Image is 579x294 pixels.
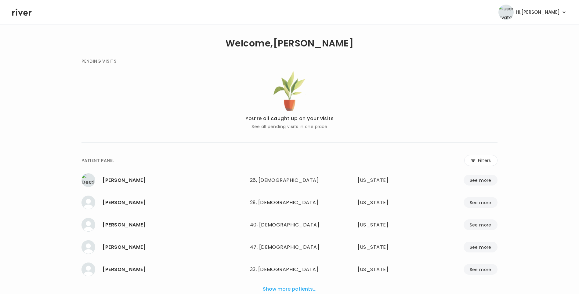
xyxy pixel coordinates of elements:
[358,265,413,274] div: Alabama
[464,219,498,230] button: See more
[498,5,567,20] button: user avatarHi,[PERSON_NAME]
[250,243,329,252] div: 47, [DEMOGRAPHIC_DATA]
[464,155,498,166] button: Filters
[103,265,245,274] div: Danielle Herrera
[81,173,95,187] img: Destiny Ford
[81,218,95,232] img: LAUREN RODRIGUEZ
[103,176,245,185] div: Destiny Ford
[81,57,116,65] div: PENDING VISITS
[81,196,95,209] img: Brianna Barrios
[250,265,329,274] div: 33, [DEMOGRAPHIC_DATA]
[358,221,413,229] div: Alabama
[358,243,413,252] div: Virginia
[250,176,329,185] div: 26, [DEMOGRAPHIC_DATA]
[516,8,560,17] span: Hi, [PERSON_NAME]
[81,157,114,164] div: PATIENT PANEL
[464,197,498,208] button: See more
[81,263,95,276] img: Danielle Herrera
[250,221,329,229] div: 40, [DEMOGRAPHIC_DATA]
[103,243,245,252] div: Sandra Espindola
[464,242,498,252] button: See more
[245,114,334,123] p: You’re all caught up on your visits
[250,198,329,207] div: 29, [DEMOGRAPHIC_DATA]
[464,175,498,186] button: See more
[464,264,498,275] button: See more
[103,221,245,229] div: LAUREN RODRIGUEZ
[81,240,95,254] img: Sandra Espindola
[358,176,413,185] div: Florida
[245,123,334,130] p: See all pending visits in one place
[358,198,413,207] div: Texas
[226,39,353,48] h1: Welcome, [PERSON_NAME]
[103,198,245,207] div: Brianna Barrios
[498,5,514,20] img: user avatar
